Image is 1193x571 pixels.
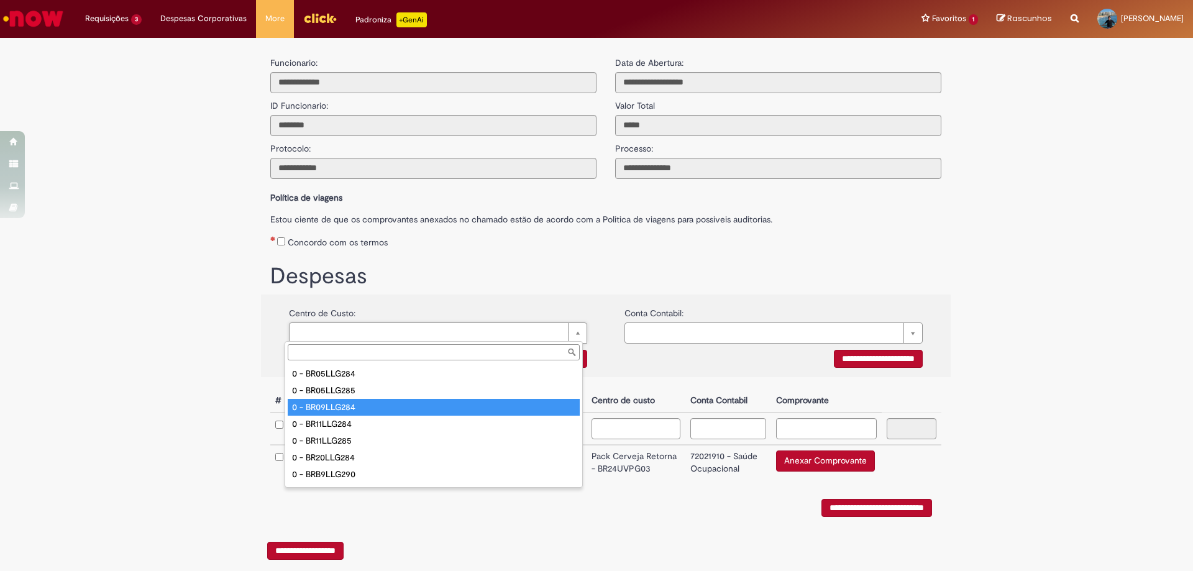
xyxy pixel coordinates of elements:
div: 0 - BRC0LLG288 [288,483,580,500]
div: 0 - BR20LLG284 [288,449,580,466]
div: 0 - BR09LLG284 [288,399,580,416]
div: 0 - BR11LLG285 [288,432,580,449]
div: 0 - BR05LLG284 [288,365,580,382]
div: 0 - BRB9LLG290 [288,466,580,483]
div: 0 - BR05LLG285 [288,382,580,399]
div: 0 - BR11LLG284 [288,416,580,432]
